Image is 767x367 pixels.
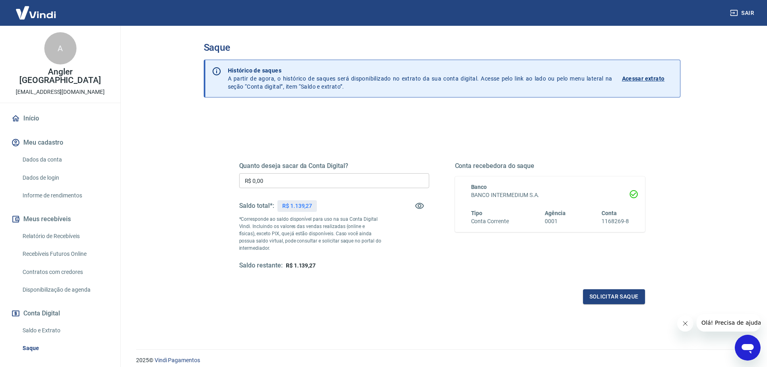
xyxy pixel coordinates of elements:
a: Saldo e Extrato [19,322,111,339]
iframe: Botão para abrir a janela de mensagens [735,335,761,361]
iframe: Mensagem da empresa [697,314,761,332]
h6: 0001 [545,217,566,226]
p: [EMAIL_ADDRESS][DOMAIN_NAME] [16,88,105,96]
div: A [44,32,76,64]
button: Meu cadastro [10,134,111,151]
img: Vindi [10,0,62,25]
a: Contratos com credores [19,264,111,280]
button: Meus recebíveis [10,210,111,228]
h6: BANCO INTERMEDIUM S.A. [471,191,629,199]
iframe: Fechar mensagem [677,315,693,332]
button: Conta Digital [10,305,111,322]
span: R$ 1.139,27 [286,262,316,269]
p: Histórico de saques [228,66,612,75]
a: Início [10,110,111,127]
span: Banco [471,184,487,190]
h5: Saldo total*: [239,202,274,210]
h5: Conta recebedora do saque [455,162,645,170]
span: Agência [545,210,566,216]
p: Acessar extrato [622,75,665,83]
h6: Conta Corrente [471,217,509,226]
a: Dados de login [19,170,111,186]
a: Relatório de Recebíveis [19,228,111,245]
h6: 1168269-8 [602,217,629,226]
h5: Quanto deseja sacar da Conta Digital? [239,162,429,170]
p: *Corresponde ao saldo disponível para uso na sua Conta Digital Vindi. Incluindo os valores das ve... [239,216,382,252]
span: Tipo [471,210,483,216]
p: 2025 © [136,356,748,365]
p: R$ 1.139,27 [282,202,312,210]
span: Conta [602,210,617,216]
p: Angler [GEOGRAPHIC_DATA] [6,68,114,85]
h5: Saldo restante: [239,261,283,270]
a: Acessar extrato [622,66,674,91]
a: Vindi Pagamentos [155,357,200,363]
a: Dados da conta [19,151,111,168]
a: Saque [19,340,111,357]
a: Informe de rendimentos [19,187,111,204]
p: A partir de agora, o histórico de saques será disponibilizado no extrato da sua conta digital. Ac... [228,66,612,91]
button: Solicitar saque [583,289,645,304]
h3: Saque [204,42,680,53]
button: Sair [728,6,757,21]
a: Disponibilização de agenda [19,282,111,298]
a: Recebíveis Futuros Online [19,246,111,262]
span: Olá! Precisa de ajuda? [5,6,68,12]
